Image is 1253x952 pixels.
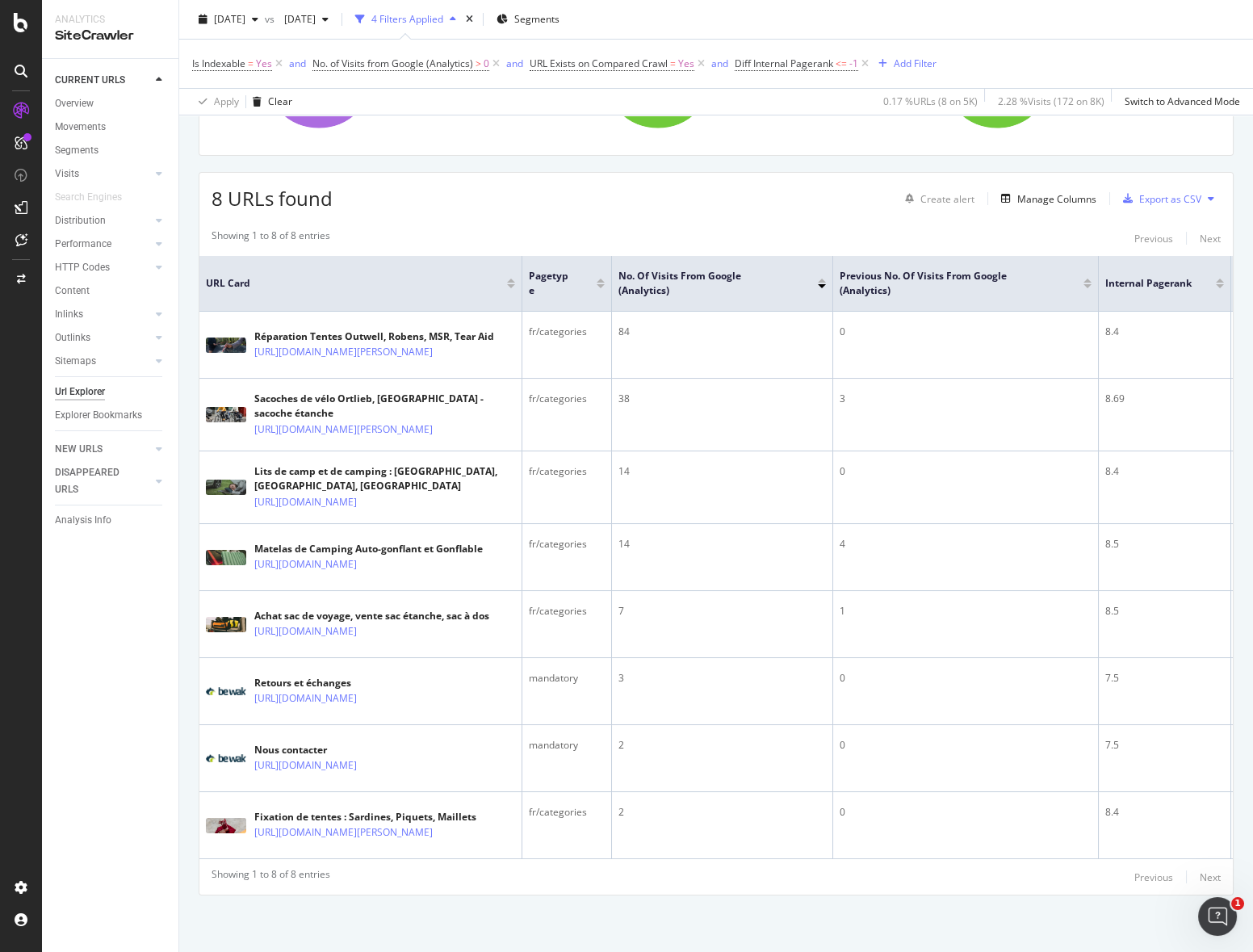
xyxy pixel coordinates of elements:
[206,480,246,495] img: main image
[254,542,483,556] div: Matelas de Camping Auto-gonflant et Gonflable
[254,757,357,774] a: [URL][DOMAIN_NAME]
[254,464,515,493] div: Lits de camp et de camping : [GEOGRAPHIC_DATA], [GEOGRAPHIC_DATA], [GEOGRAPHIC_DATA]
[55,512,111,529] div: Analysis Info
[212,867,330,887] div: Showing 1 to 8 of 8 entries
[55,236,111,253] div: Performance
[618,671,826,686] div: 3
[618,325,826,339] div: 84
[212,229,330,248] div: Showing 1 to 8 of 8 entries
[55,142,98,159] div: Segments
[1017,192,1096,206] div: Manage Columns
[618,537,826,551] div: 14
[840,269,1059,298] span: Previous No. of Visits from Google (Analytics)
[254,743,409,757] div: Nous contacter
[529,464,605,479] div: fr/categories
[55,441,151,458] a: NEW URLS
[55,512,167,529] a: Analysis Info
[678,52,694,75] span: Yes
[55,95,167,112] a: Overview
[206,407,246,422] img: main image
[490,6,566,32] button: Segments
[206,818,246,833] img: main image
[735,57,833,70] span: Diff Internal Pagerank
[1125,94,1240,108] div: Switch to Advanced Mode
[618,392,826,406] div: 38
[711,57,728,70] div: and
[883,94,978,108] div: 0.17 % URLs ( 8 on 5K )
[618,269,794,298] span: No. of Visits from Google (Analytics)
[529,537,605,551] div: fr/categories
[618,464,826,479] div: 14
[312,57,473,70] span: No. of Visits from Google (Analytics)
[278,6,335,32] button: [DATE]
[206,617,246,632] img: main image
[1105,805,1224,820] div: 8.4
[55,72,151,89] a: CURRENT URLS
[254,392,515,421] div: Sacoches de vélo Ortlieb, [GEOGRAPHIC_DATA] - sacoche étanche
[529,269,572,298] span: pagetype
[55,353,151,370] a: Sitemaps
[254,810,485,824] div: Fixation de tentes : Sardines, Piquets, Maillets
[371,12,443,26] div: 4 Filters Applied
[256,52,272,75] span: Yes
[55,142,167,159] a: Segments
[551,2,878,143] div: A chart.
[890,2,1217,143] div: A chart.
[55,166,151,182] a: Visits
[265,12,278,26] span: vs
[1134,867,1173,887] button: Previous
[254,609,489,623] div: Achat sac de voyage, vente sac étanche, sac à dos
[1134,870,1173,884] div: Previous
[1200,870,1221,884] div: Next
[206,276,503,291] span: URL Card
[192,89,239,115] button: Apply
[55,27,166,45] div: SiteCrawler
[55,464,151,498] a: DISAPPEARED URLS
[840,464,1092,479] div: 0
[529,604,605,619] div: fr/categories
[618,805,826,820] div: 2
[529,392,605,406] div: fr/categories
[206,754,246,762] img: main image
[55,189,138,206] a: Search Engines
[268,94,292,108] div: Clear
[55,13,166,27] div: Analytics
[214,94,239,108] div: Apply
[212,185,333,212] span: 8 URLs found
[55,166,79,182] div: Visits
[206,687,246,695] img: main image
[55,407,167,424] a: Explorer Bookmarks
[872,54,937,73] button: Add Filter
[506,56,523,71] button: and
[55,236,151,253] a: Performance
[506,57,523,70] div: and
[55,72,125,89] div: CURRENT URLS
[618,604,826,619] div: 7
[55,353,96,370] div: Sitemaps
[1105,738,1224,753] div: 7.5
[514,12,559,26] span: Segments
[254,494,357,510] a: [URL][DOMAIN_NAME]
[55,119,167,136] a: Movements
[1231,897,1244,910] span: 1
[840,392,1092,406] div: 3
[254,556,357,572] a: [URL][DOMAIN_NAME]
[55,212,106,229] div: Distribution
[1118,89,1240,115] button: Switch to Advanced Mode
[670,57,676,70] span: =
[212,2,538,143] div: A chart.
[529,738,605,753] div: mandatory
[836,57,847,70] span: <=
[711,56,728,71] button: and
[55,259,110,276] div: HTTP Codes
[998,94,1104,108] div: 2.28 % Visits ( 172 on 8K )
[894,57,937,70] div: Add Filter
[840,604,1092,619] div: 1
[1105,671,1224,686] div: 7.5
[192,57,245,70] span: Is Indexable
[1105,392,1224,406] div: 8.69
[840,738,1092,753] div: 0
[463,11,476,27] div: times
[254,824,433,841] a: [URL][DOMAIN_NAME][PERSON_NAME]
[55,407,142,424] div: Explorer Bookmarks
